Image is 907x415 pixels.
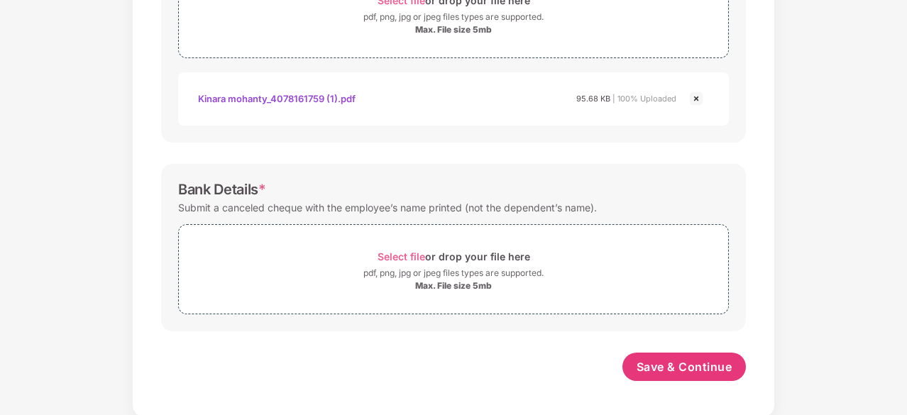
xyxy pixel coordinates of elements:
[612,94,676,104] span: | 100% Uploaded
[178,181,266,198] div: Bank Details
[378,250,425,262] span: Select file
[688,90,705,107] img: svg+xml;base64,PHN2ZyBpZD0iQ3Jvc3MtMjR4MjQiIHhtbG5zPSJodHRwOi8vd3d3LnczLm9yZy8yMDAwL3N2ZyIgd2lkdG...
[363,266,544,280] div: pdf, png, jpg or jpeg files types are supported.
[622,353,747,381] button: Save & Continue
[198,87,356,111] div: Kinara mohanty_4078161759 (1).pdf
[363,10,544,24] div: pdf, png, jpg or jpeg files types are supported.
[576,94,610,104] span: 95.68 KB
[415,280,492,292] div: Max. File size 5mb
[378,247,530,266] div: or drop your file here
[637,359,732,375] span: Save & Continue
[179,236,728,303] span: Select fileor drop your file herepdf, png, jpg or jpeg files types are supported.Max. File size 5mb
[178,198,597,217] div: Submit a canceled cheque with the employee’s name printed (not the dependent’s name).
[415,24,492,35] div: Max. File size 5mb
